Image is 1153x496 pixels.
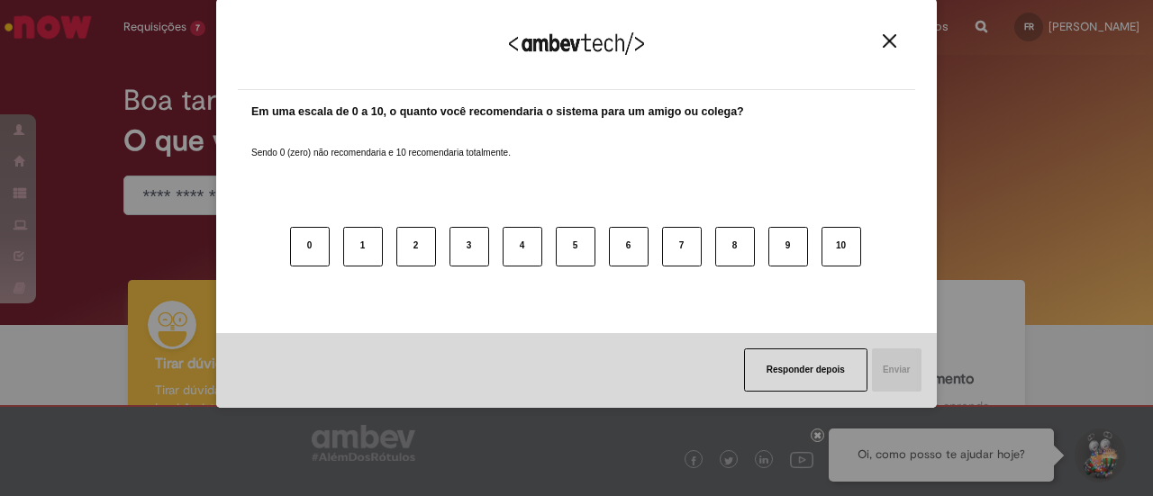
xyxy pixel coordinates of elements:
button: 5 [556,227,595,266]
button: 10 [822,227,861,266]
label: Em uma escala de 0 a 10, o quanto você recomendaria o sistema para um amigo ou colega? [251,104,744,121]
button: 1 [343,227,383,266]
button: 8 [715,227,755,266]
button: 9 [768,227,808,266]
button: Close [877,33,902,49]
img: Logo Ambevtech [509,32,644,55]
label: Sendo 0 (zero) não recomendaria e 10 recomendaria totalmente. [251,125,511,159]
button: 2 [396,227,436,266]
button: 0 [290,227,330,266]
img: Close [883,34,896,48]
button: Responder depois [744,348,867,392]
button: 3 [449,227,489,266]
button: 7 [662,227,702,266]
button: 4 [503,227,542,266]
button: 6 [609,227,649,266]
